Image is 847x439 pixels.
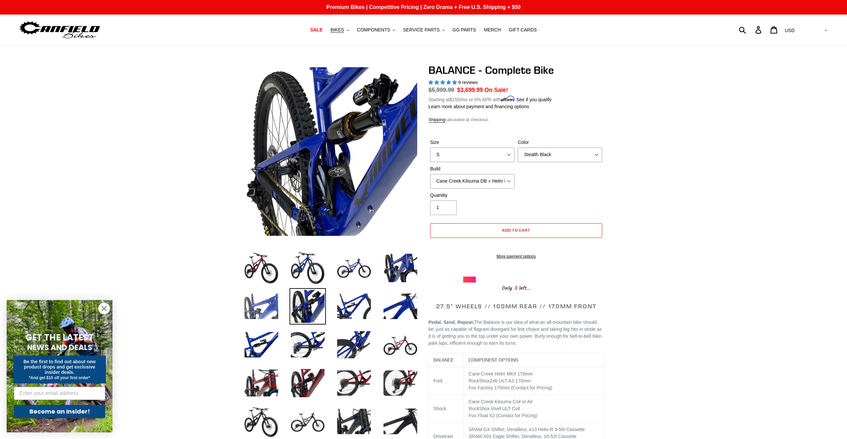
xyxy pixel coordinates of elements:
img: Load image into Gallery viewer, BALANCE - Complete Bike [382,365,419,401]
span: Zeb ULT A3 170 [490,378,523,383]
button: SERVICE PARTS [400,25,448,34]
img: Load image into Gallery viewer, BALANCE - Complete Bike [382,288,419,325]
s: $5,999.99 [428,87,454,93]
a: Shipping [428,117,445,123]
td: RockShox mm Fox Factory 170mm (Contact for Pricing) [464,367,604,395]
img: Load image into Gallery viewer, BALANCE - Complete Bike [336,365,372,401]
label: Size [430,139,514,146]
h1: BALANCE - Complete Bike [428,64,604,76]
h2: 27.5" WHEELS // 169MM REAR // 170MM FRONT [428,303,604,310]
th: BALANCE [429,353,464,367]
button: Add to cart [430,223,602,238]
p: The Balance is our idea of what an all-mountain bike should be: just as capable of flagrant disre... [428,319,604,347]
img: Load image into Gallery viewer, BALANCE - Complete Bike [290,327,326,363]
a: GIFT CARDS [506,25,540,34]
p: Starting at /mo or 0% APR with . [428,95,552,103]
img: Load image into Gallery viewer, BALANCE - Complete Bike [290,250,326,286]
span: COMPONENTS [357,27,390,33]
button: Become an Insider! [14,405,105,418]
a: MERCH [481,25,504,34]
span: 5.00 stars [428,80,458,85]
span: 9 reviews [458,80,478,85]
img: Load image into Gallery viewer, BALANCE - Complete Bike [243,288,280,325]
span: Be the first to find out about new product drops and get exclusive insider deals. [23,359,96,375]
img: Load image into Gallery viewer, BALANCE - Complete Bike [243,365,280,401]
span: Cane Creek Helm MKII 170mm [468,371,533,376]
span: Affirm [501,96,515,102]
input: Enter your email address [14,387,105,400]
label: Quantity [430,192,514,199]
a: Learn more about payment and financing options [428,104,529,109]
span: Add to cart [502,228,531,233]
a: See if you qualify - Learn more about Affirm Financing (opens in modal) [516,97,552,102]
span: BIKES [331,27,344,33]
td: Shock [429,395,464,423]
img: Load image into Gallery viewer, BALANCE - Complete Bike [382,250,419,286]
img: Load image into Gallery viewer, BALANCE - Complete Bike [382,327,419,363]
label: Color [518,139,602,146]
span: NEWS AND DEALS [27,342,92,353]
span: GIFT CARDS [509,27,537,33]
img: Load image into Gallery viewer, BALANCE - Complete Bike [243,250,280,286]
span: 3 [512,284,519,292]
button: Close dialog [98,303,110,314]
td: Fork [429,367,464,395]
img: Load image into Gallery viewer, BALANCE - Complete Bike [243,327,280,363]
b: Pedal. Send. Repeat. [428,320,474,325]
img: Load image into Gallery viewer, BALANCE - Complete Bike [290,365,326,401]
img: Load image into Gallery viewer, BALANCE - Complete Bike [336,327,372,363]
img: Load image into Gallery viewer, BALANCE - Complete Bike [290,288,326,325]
span: SERVICE PARTS [403,27,439,33]
div: Only left... [463,283,569,293]
span: SALE [310,27,323,33]
input: Search [742,22,759,37]
img: Load image into Gallery viewer, BALANCE - Complete Bike [336,250,372,286]
th: COMPONENT OPTIONS [464,353,604,367]
img: Load image into Gallery viewer, BALANCE - Complete Bike [336,288,372,325]
span: GET THE LATEST [25,331,94,343]
a: More payment options [430,253,602,259]
a: SALE [307,25,326,34]
img: Canfield Bikes [18,20,101,40]
span: On Sale! [484,86,508,94]
button: COMPONENTS [354,25,398,34]
label: Build [430,165,514,172]
span: *And get $10 off your first order* [29,375,90,380]
span: MERCH [484,27,501,33]
button: BIKES [327,25,352,34]
div: calculated at checkout. [428,116,604,123]
a: GG PARTS [449,25,479,34]
p: Cane Creek Kitsuma Coil or Air RockShox Vivid ULT Coil Fox Float X2 (Contact for Pricing) [468,398,599,419]
span: GG PARTS [453,27,476,33]
span: $155 [450,97,460,102]
span: $3,699.99 [457,87,483,93]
